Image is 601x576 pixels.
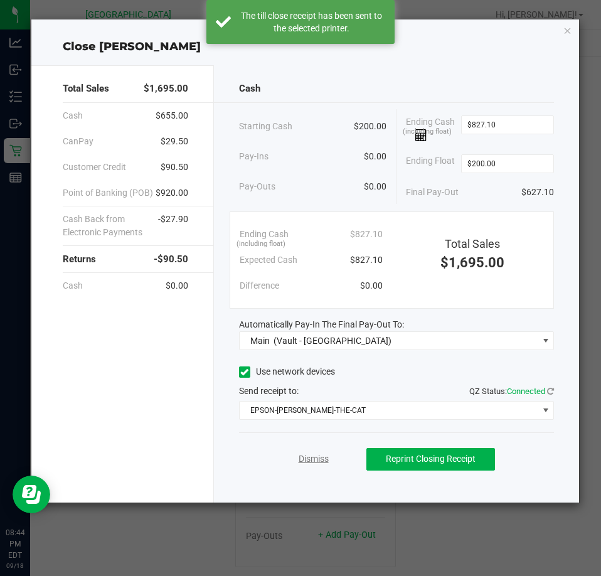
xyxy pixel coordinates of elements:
[154,252,188,267] span: -$90.50
[63,135,93,148] span: CanPay
[507,387,545,396] span: Connected
[240,279,279,292] span: Difference
[166,279,188,292] span: $0.00
[63,279,83,292] span: Cash
[156,186,188,200] span: $920.00
[144,82,188,96] span: $1,695.00
[239,365,335,378] label: Use network devices
[158,213,188,239] span: -$27.90
[239,120,292,133] span: Starting Cash
[521,186,554,199] span: $627.10
[250,336,270,346] span: Main
[406,154,455,173] span: Ending Float
[63,246,188,273] div: Returns
[156,109,188,122] span: $655.00
[386,454,476,464] span: Reprint Closing Receipt
[350,253,383,267] span: $827.10
[239,150,269,163] span: Pay-Ins
[13,476,50,513] iframe: Resource center
[469,387,554,396] span: QZ Status:
[354,120,386,133] span: $200.00
[63,161,126,174] span: Customer Credit
[238,9,385,35] div: The till close receipt has been sent to the selected printer.
[240,253,297,267] span: Expected Cash
[63,109,83,122] span: Cash
[63,213,158,239] span: Cash Back from Electronic Payments
[239,386,299,396] span: Send receipt to:
[31,38,580,55] div: Close [PERSON_NAME]
[240,402,538,419] span: EPSON-[PERSON_NAME]-THE-CAT
[239,82,260,96] span: Cash
[403,127,452,137] span: (including float)
[63,82,109,96] span: Total Sales
[445,237,500,250] span: Total Sales
[350,228,383,241] span: $827.10
[239,180,275,193] span: Pay-Outs
[63,186,153,200] span: Point of Banking (POB)
[161,161,188,174] span: $90.50
[274,336,391,346] span: (Vault - [GEOGRAPHIC_DATA])
[364,180,386,193] span: $0.00
[364,150,386,163] span: $0.00
[440,255,504,270] span: $1,695.00
[360,279,383,292] span: $0.00
[299,452,329,466] a: Dismiss
[366,448,495,471] button: Reprint Closing Receipt
[240,228,289,241] span: Ending Cash
[406,186,459,199] span: Final Pay-Out
[239,319,404,329] span: Automatically Pay-In The Final Pay-Out To:
[161,135,188,148] span: $29.50
[406,115,460,142] span: Ending Cash
[237,239,285,250] span: (including float)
